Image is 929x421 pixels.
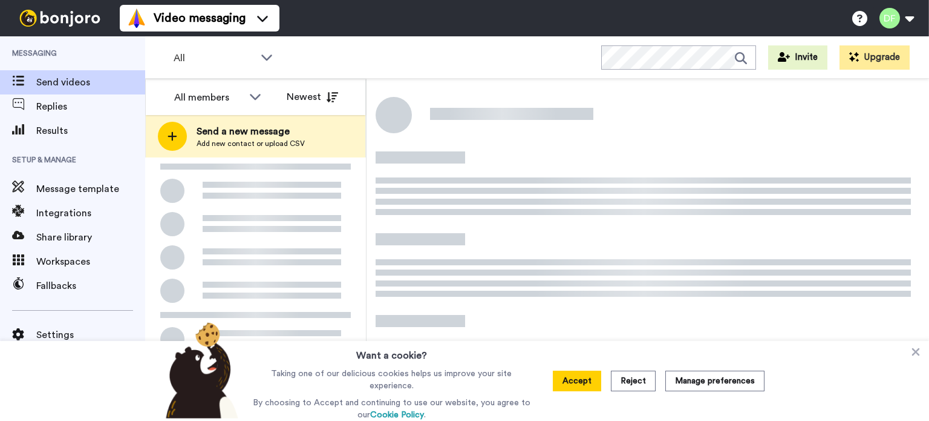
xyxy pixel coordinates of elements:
[36,75,145,90] span: Send videos
[36,279,145,293] span: Fallbacks
[197,124,305,139] span: Send a new message
[356,341,427,363] h3: Want a cookie?
[197,139,305,148] span: Add new contact or upload CSV
[36,182,145,196] span: Message template
[768,45,827,70] button: Invite
[250,397,533,421] p: By choosing to Accept and continuing to use our website, you agree to our .
[154,10,246,27] span: Video messaging
[553,371,601,391] button: Accept
[174,51,255,65] span: All
[250,368,533,392] p: Taking one of our delicious cookies helps us improve your site experience.
[174,90,243,105] div: All members
[839,45,910,70] button: Upgrade
[15,10,105,27] img: bj-logo-header-white.svg
[665,371,764,391] button: Manage preferences
[36,124,145,138] span: Results
[278,85,347,109] button: Newest
[36,206,145,220] span: Integrations
[611,371,656,391] button: Reject
[127,8,146,28] img: vm-color.svg
[36,328,145,342] span: Settings
[36,254,145,269] span: Workspaces
[36,230,145,245] span: Share library
[36,99,145,114] span: Replies
[370,411,424,419] a: Cookie Policy
[155,322,244,419] img: bear-with-cookie.png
